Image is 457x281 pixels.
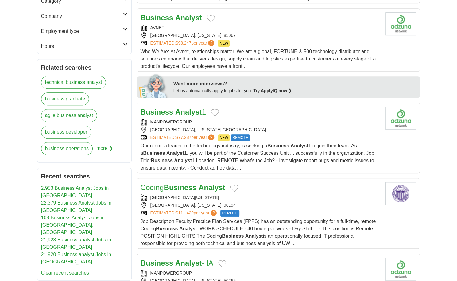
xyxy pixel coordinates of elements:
strong: Business [143,150,165,156]
div: Let us automatically apply to jobs for you. [173,88,416,94]
a: AVNET [150,25,165,30]
button: Add to favorite jobs [230,185,238,192]
a: business graduate [41,92,89,105]
h2: Employment type [41,28,123,35]
div: [GEOGRAPHIC_DATA], [US_STATE][GEOGRAPHIC_DATA] [141,127,381,133]
a: Business Analyst [141,14,202,22]
button: Add to favorite jobs [207,15,215,22]
span: more ❯ [96,142,113,159]
a: ESTIMATED:$77,287per year? [150,134,216,141]
strong: Business [141,108,173,116]
a: technical business analyst [41,76,106,89]
div: Want more interviews? [173,80,416,88]
img: Company logo [385,107,416,130]
a: Try ApplyIQ now ❯ [253,88,292,93]
img: University of Washington logo [385,182,416,205]
div: [GEOGRAPHIC_DATA], [US_STATE], 85067 [141,32,381,39]
a: business developer [41,126,91,139]
img: Company logo [385,258,416,281]
strong: Business [222,233,244,239]
h2: Hours [41,43,123,50]
h2: Related searches [41,63,128,72]
span: ? [208,40,214,46]
a: 21,920 Business analyst Jobs in [GEOGRAPHIC_DATA] [41,252,111,264]
span: Job Description Faculty Practice Plan Services (FPPS) has an outstanding opportunity for a full-t... [141,219,376,246]
span: $111,429 [176,210,193,215]
img: Avnet logo [385,12,416,35]
div: [GEOGRAPHIC_DATA], [US_STATE], 98194 [141,202,381,209]
strong: Analyst [175,259,202,267]
a: 22,379 Business Analyst Jobs in [GEOGRAPHIC_DATA] [41,200,111,213]
strong: Business [151,158,173,163]
strong: Business [164,183,197,192]
strong: Business [156,226,178,231]
span: Who We Are: At Avnet, relationships matter. We are a global, FORTUNE ® 500 technology distributor... [141,49,376,69]
strong: Business [141,259,173,267]
img: apply-iq-scientist.png [139,73,169,98]
a: 21,923 Business analyst Jobs in [GEOGRAPHIC_DATA] [41,237,111,250]
strong: Analyst [175,108,202,116]
a: Employment type [37,24,131,39]
a: Company [37,9,131,24]
a: ESTIMATED:$111,429per year? [150,210,218,217]
span: NEW [218,40,230,47]
span: REMOTE [231,134,250,141]
a: 108 Business Analyst Jobs in [GEOGRAPHIC_DATA], [GEOGRAPHIC_DATA] [41,215,105,235]
a: 2,953 Business Analyst Jobs in [GEOGRAPHIC_DATA] [41,185,109,198]
span: $98,247 [176,41,191,45]
a: ESTIMATED:$98,247per year? [150,40,216,47]
span: Our client, a leader in the technology industry, is seeking a 1 to join their team. As a 1, you w... [141,143,374,170]
strong: Analyst [174,158,192,163]
strong: Analyst [175,14,202,22]
a: Business Analyst1 [141,108,206,116]
a: [GEOGRAPHIC_DATA][US_STATE] [150,195,219,200]
div: MANPOWERGROUP [141,270,381,276]
a: agile business analyst [41,109,97,122]
a: Hours [37,39,131,54]
span: $77,287 [176,135,191,140]
strong: Analyst [199,183,225,192]
a: Clear recent searches [41,270,89,275]
a: Business Analyst- IA [141,259,213,267]
span: REMOTE [220,210,239,217]
h2: Recent searches [41,172,128,181]
strong: Analyst [166,150,184,156]
strong: Analyst [179,226,197,231]
strong: Analyst [290,143,308,148]
button: Add to favorite jobs [218,260,226,267]
span: ? [208,134,214,140]
a: CodingBusiness Analyst [141,183,225,192]
strong: Analyst [245,233,263,239]
strong: Business [141,14,173,22]
a: business operations [41,142,93,155]
button: Add to favorite jobs [211,109,219,116]
strong: Business [267,143,289,148]
h2: Company [41,13,123,20]
span: NEW [218,134,230,141]
span: ? [211,210,217,216]
div: MANPOWERGROUP [141,119,381,125]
